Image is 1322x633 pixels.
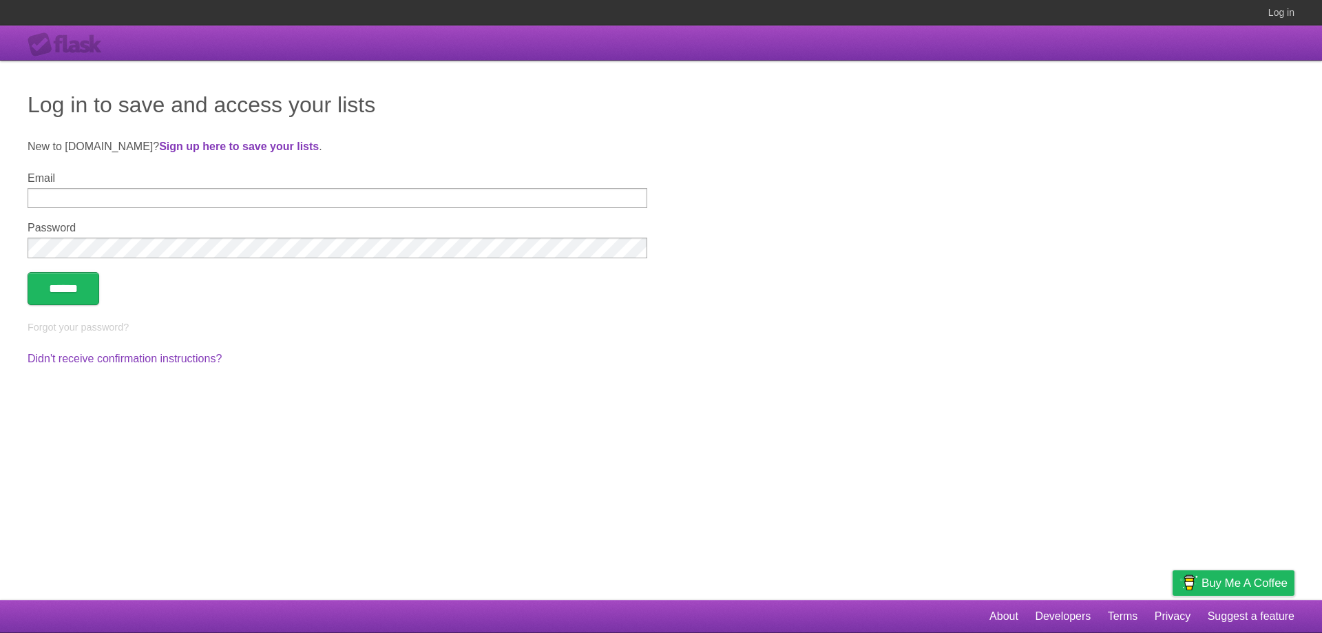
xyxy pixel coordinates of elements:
[28,32,110,57] div: Flask
[28,172,647,185] label: Email
[28,138,1294,155] p: New to [DOMAIN_NAME]? .
[1173,570,1294,596] a: Buy me a coffee
[989,603,1018,630] a: About
[28,88,1294,121] h1: Log in to save and access your lists
[1179,571,1198,594] img: Buy me a coffee
[1155,603,1190,630] a: Privacy
[28,322,129,333] a: Forgot your password?
[1208,603,1294,630] a: Suggest a feature
[1108,603,1138,630] a: Terms
[28,353,222,364] a: Didn't receive confirmation instructions?
[28,222,647,234] label: Password
[1202,571,1288,595] span: Buy me a coffee
[1035,603,1091,630] a: Developers
[159,141,319,152] a: Sign up here to save your lists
